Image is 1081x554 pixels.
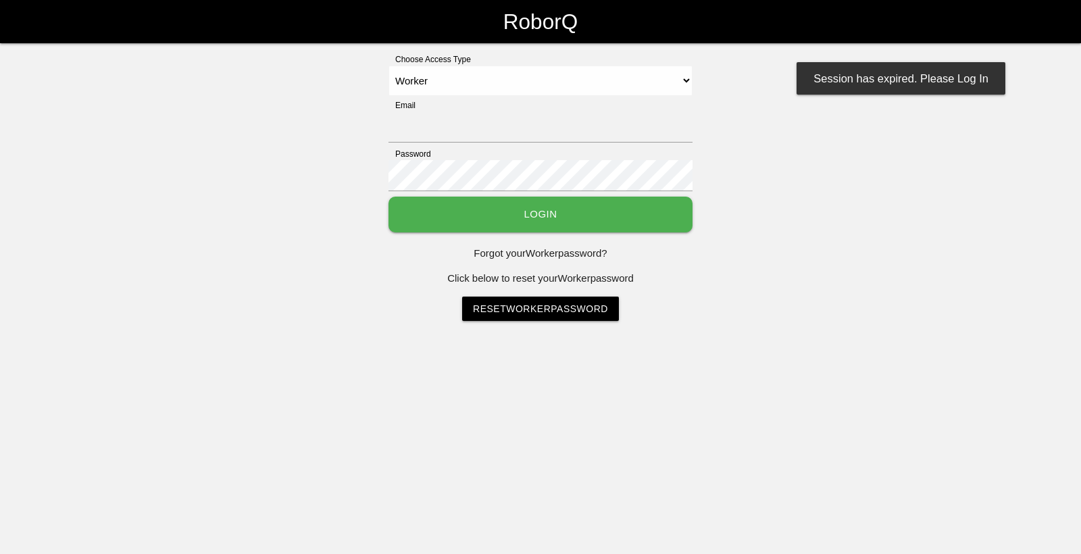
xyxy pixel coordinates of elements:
p: Click below to reset your Worker password [388,271,693,286]
a: ResetWorkerPassword [462,297,619,321]
label: Choose Access Type [388,53,471,66]
div: Session has expired. Please Log In [797,62,1005,95]
button: Login [388,197,693,232]
p: Forgot your Worker password? [388,246,693,261]
label: Password [388,148,431,160]
label: Email [388,99,416,111]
